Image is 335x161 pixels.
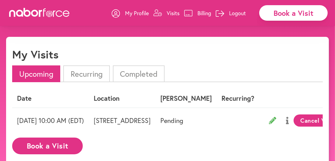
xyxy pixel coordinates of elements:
th: Recurring? [217,89,259,107]
p: Billing [197,9,211,17]
a: Billing [184,4,211,22]
p: My Profile [125,9,149,17]
li: Completed [113,65,165,82]
th: Date [12,89,89,107]
h1: My Visits [12,48,58,61]
div: Book a Visit [259,5,328,21]
p: Logout [229,9,246,17]
button: Book a Visit [12,138,83,154]
p: Visits [167,9,180,17]
a: Logout [216,4,246,22]
th: [PERSON_NAME] [155,89,217,107]
td: [DATE] 10:00 AM (EDT) [12,108,89,133]
li: Recurring [63,65,110,82]
th: Location [89,89,155,107]
td: [STREET_ADDRESS] [89,108,155,133]
td: Pending [155,108,217,133]
a: My Profile [112,4,149,22]
a: Book a Visit [12,142,83,148]
a: Visits [153,4,180,22]
li: Upcoming [12,65,60,82]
